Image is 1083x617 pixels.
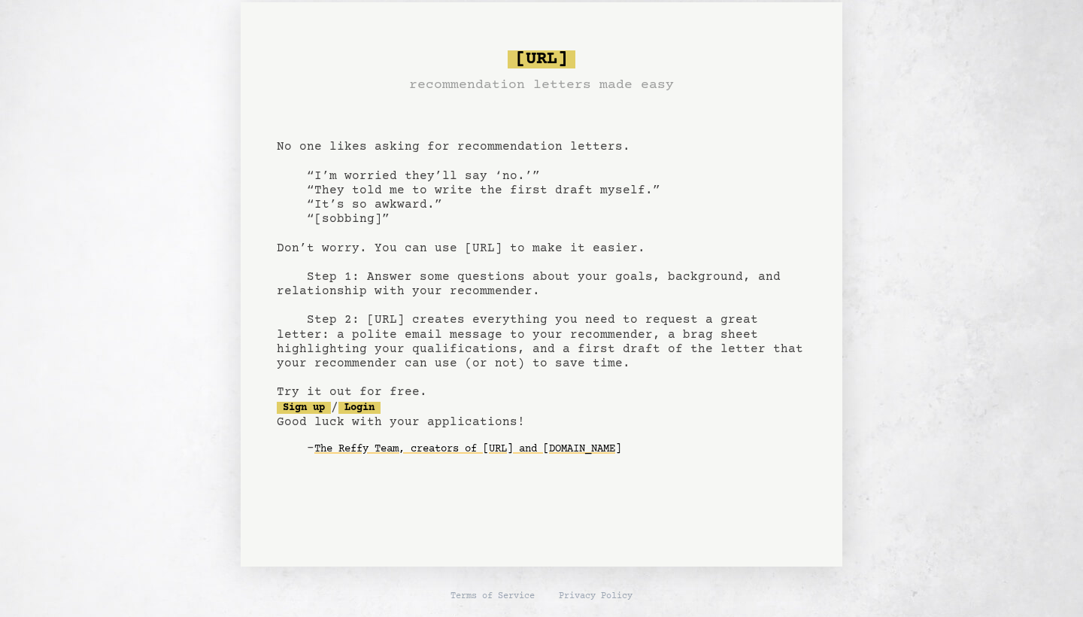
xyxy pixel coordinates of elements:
a: Sign up [277,402,331,414]
a: Terms of Service [450,591,535,603]
pre: No one likes asking for recommendation letters. “I’m worried they’ll say ‘no.’” “They told me to ... [277,44,806,485]
a: Login [338,402,381,414]
h3: recommendation letters made easy [409,74,674,96]
a: Privacy Policy [559,591,633,603]
div: - [307,442,806,457]
a: The Reffy Team, creators of [URL] and [DOMAIN_NAME] [314,437,621,461]
span: [URL] [508,50,575,68]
